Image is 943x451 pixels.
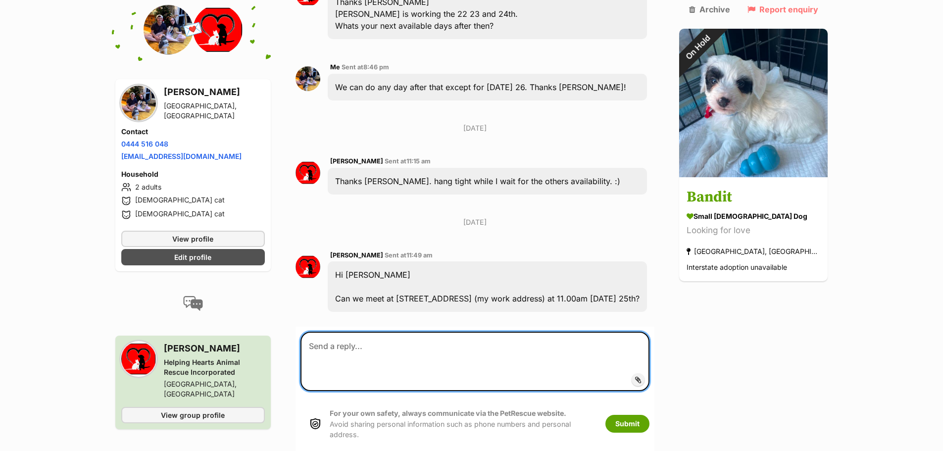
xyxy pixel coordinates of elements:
[183,296,203,311] img: conversation-icon-4a6f8262b818ee0b60e3300018af0b2d0b884aa5de6e9bcb8d3d4eeb1a70a7c4.svg
[296,123,655,133] p: [DATE]
[164,342,265,355] h3: [PERSON_NAME]
[666,15,730,80] div: On Hold
[121,152,242,160] a: [EMAIL_ADDRESS][DOMAIN_NAME]
[687,211,820,222] div: small [DEMOGRAPHIC_DATA] Dog
[328,168,647,195] div: Thanks [PERSON_NAME]. hang tight while I wait for the others availability. :)
[164,101,265,121] div: [GEOGRAPHIC_DATA], [GEOGRAPHIC_DATA]
[161,410,225,420] span: View group profile
[121,249,265,265] a: Edit profile
[328,261,647,312] div: Hi [PERSON_NAME] Can we meet at [STREET_ADDRESS] (my work address) at 11.00am [DATE] 25th?
[385,251,433,259] span: Sent at
[687,224,820,238] div: Looking for love
[144,5,193,54] img: Bridget Gunn profile pic
[363,63,389,71] span: 8:46 pm
[121,140,168,148] a: 0444 516 048
[182,19,204,41] span: 💌
[296,254,320,279] img: Daniela Matheson profile pic
[164,357,265,377] div: Helping Hearts Animal Rescue Incorporated
[121,195,265,207] li: [DEMOGRAPHIC_DATA] cat
[121,181,265,193] li: 2 adults
[296,217,655,227] p: [DATE]
[342,63,389,71] span: Sent at
[296,66,320,91] img: Bridget Gunn profile pic
[121,127,265,137] h4: Contact
[121,209,265,221] li: [DEMOGRAPHIC_DATA] cat
[330,63,340,71] span: Me
[687,245,820,258] div: [GEOGRAPHIC_DATA], [GEOGRAPHIC_DATA]
[605,415,649,433] button: Submit
[174,252,211,262] span: Edit profile
[330,408,596,440] p: Avoid sharing personal information such as phone numbers and personal address.
[164,85,265,99] h3: [PERSON_NAME]
[689,5,730,14] a: Archive
[330,157,383,165] span: [PERSON_NAME]
[679,29,828,177] img: Bandit
[406,251,433,259] span: 11:49 am
[121,169,265,179] h4: Household
[172,234,213,244] span: View profile
[330,251,383,259] span: [PERSON_NAME]
[121,86,156,120] img: Bridget Gunn profile pic
[687,263,787,272] span: Interstate adoption unavailable
[121,342,156,376] img: Helping Hearts Animal Rescue Incorporated profile pic
[121,407,265,423] a: View group profile
[687,187,820,209] h3: Bandit
[296,160,320,185] img: Daniela Matheson profile pic
[328,74,647,100] div: We can do any day after that except for [DATE] 26. Thanks [PERSON_NAME]!
[330,409,566,417] strong: For your own safety, always communicate via the PetRescue website.
[121,231,265,247] a: View profile
[406,157,431,165] span: 11:15 am
[679,169,828,179] a: On Hold
[679,179,828,282] a: Bandit small [DEMOGRAPHIC_DATA] Dog Looking for love [GEOGRAPHIC_DATA], [GEOGRAPHIC_DATA] Interst...
[385,157,431,165] span: Sent at
[193,5,243,54] img: Helping Hearts Animal Rescue Incorporated profile pic
[164,379,265,399] div: [GEOGRAPHIC_DATA], [GEOGRAPHIC_DATA]
[747,5,818,14] a: Report enquiry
